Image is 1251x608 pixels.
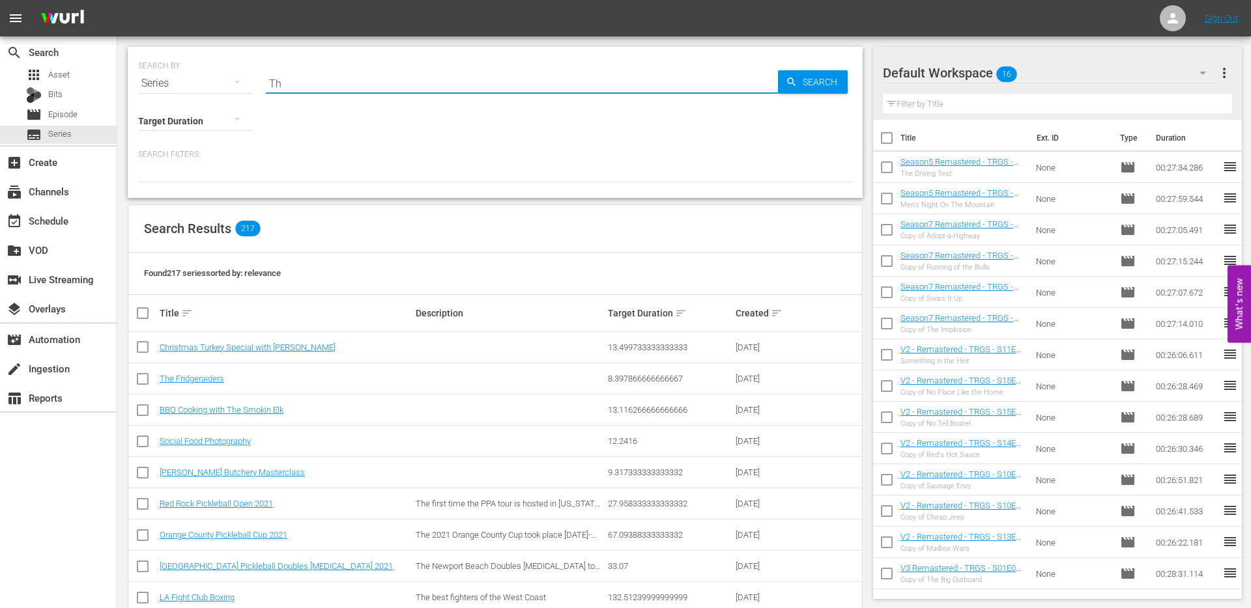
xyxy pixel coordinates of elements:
span: Series [48,128,72,141]
div: 12.2416 [608,436,732,446]
div: Title [160,305,412,321]
span: Asset [26,67,42,83]
td: 00:28:31.114 [1151,558,1222,589]
div: [DATE] [736,499,796,508]
a: V2 - Remastered - TRGS - S14E01 - Red's Hot Sauce [900,438,1025,458]
a: Season7 Remastered - TRGS - S07E04 - Adopt-a-Highway [900,219,1018,239]
span: The Newport Beach Doubles [MEDICAL_DATA] took place [DATE]-[DATE] at the [GEOGRAPHIC_DATA] at [GE... [416,561,603,600]
span: Found 217 series sorted by: relevance [144,268,281,278]
a: V2 - Remastered - TRGS - S10E01 - Sausage Envy [900,469,1025,489]
a: V2 - Remastered - TRGS - S13E06 - Mailbox Wars [900,532,1025,551]
span: Episode [1120,441,1136,456]
span: reorder [1222,565,1238,581]
div: Copy of Running of the Bulls [900,263,1026,271]
span: reorder [1222,378,1238,393]
span: Schedule [7,214,22,229]
span: Reports [7,391,22,406]
span: reorder [1222,190,1238,206]
td: None [1031,339,1115,370]
span: Episode [1120,316,1136,331]
div: [DATE] [736,561,796,571]
span: 16 [996,61,1017,88]
td: 00:26:41.533 [1151,495,1222,527]
div: [DATE] [736,405,796,415]
span: reorder [1222,440,1238,456]
span: Episode [1120,284,1136,300]
span: reorder [1222,503,1238,518]
span: VOD [7,243,22,258]
span: menu [8,10,23,26]
div: Copy of No Tell Boatel [900,419,1026,428]
span: Create [7,155,22,171]
span: Search Results [144,221,231,236]
td: None [1031,433,1115,464]
td: None [1031,464,1115,495]
span: reorder [1222,346,1238,362]
th: Duration [1148,120,1226,156]
span: Overlays [7,301,22,317]
img: ans4CAIJ8jUAAAAAAAAAAAAAAAAAAAAAAAAgQb4GAAAAAAAAAAAAAAAAAAAAAAAAJMjXAAAAAAAAAAAAAAAAAAAAAAAAgAT5G... [31,3,94,34]
td: 00:26:28.469 [1151,370,1222,402]
div: Bits [26,87,42,103]
button: Search [778,70,848,94]
td: 00:27:59.544 [1151,183,1222,214]
div: [DATE] [736,342,796,352]
span: reorder [1222,471,1238,487]
td: None [1031,402,1115,433]
div: Copy of Swiss It Up [900,294,1026,303]
span: more_vert [1216,65,1232,81]
a: V2 - Remastered - TRGS - S15E10 - No Place Like the Home [900,376,1025,395]
a: Season7 Remastered - TRGS - S07E02 - Swiss It Up [900,282,1018,301]
span: 217 [235,221,260,236]
td: 00:26:51.821 [1151,464,1222,495]
span: Episode [1120,347,1136,363]
span: reorder [1222,315,1238,331]
a: Season5 Remastered - TRGS - S05E02 - The Driving Test [900,157,1018,176]
td: None [1031,308,1115,339]
span: Automation [7,332,22,348]
span: Episode [1120,534,1136,550]
div: [DATE] [736,436,796,446]
div: Target Duration [608,305,732,321]
div: Copy of The Big Outboard [900,575,1026,584]
div: The Driving Test [900,169,1026,178]
div: Something in the Heir [900,357,1026,365]
span: The first time the PPA tour is hosted in [US_STATE], the 2021 Red Rock Open took place [DATE]-[DA... [416,499,603,547]
span: Episode [1120,378,1136,394]
td: 00:27:14.010 [1151,308,1222,339]
div: 8.397866666666667 [608,374,732,383]
span: Bits [48,88,63,101]
th: Type [1112,120,1148,156]
span: reorder [1222,534,1238,549]
td: 00:26:28.689 [1151,402,1222,433]
a: Season5 Remastered - TRGS - S05E01 - Men's Night On The Mountain [900,188,1018,217]
div: 13.499733333333333 [608,342,732,352]
span: The best fighters of the West Coast [416,592,546,602]
a: V2 - Remastered - TRGS - S15E04 - No Tell Boatel [900,407,1025,426]
button: Open Feedback Widget [1228,266,1251,343]
td: None [1031,277,1115,308]
p: Search Filters: [138,149,852,160]
div: Default Workspace [883,55,1218,91]
td: None [1031,245,1115,277]
td: 00:26:06.611 [1151,339,1222,370]
a: [GEOGRAPHIC_DATA] Pickleball Doubles [MEDICAL_DATA] 2021 [160,561,393,571]
div: 132.51239999999999 [608,592,732,602]
span: Live Streaming [7,272,22,288]
div: [DATE] [736,374,796,383]
span: Episode [1120,503,1136,519]
span: reorder [1222,253,1238,268]
div: [DATE] [736,592,796,602]
a: V2 - Remastered - TRGS - S11E10 - Something in the Heir [900,344,1025,364]
div: Copy of Mailbox Wars [900,544,1026,553]
th: Ext. ID [1029,120,1112,156]
div: 13.116266666666666 [608,405,732,415]
a: Orange County Pickleball Cup 2021 [160,530,287,540]
div: Series [138,65,253,102]
div: [DATE] [736,467,796,477]
span: reorder [1222,221,1238,237]
td: None [1031,495,1115,527]
span: Series [26,127,42,143]
span: Episode [1120,472,1136,488]
span: Episode [1120,222,1136,238]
